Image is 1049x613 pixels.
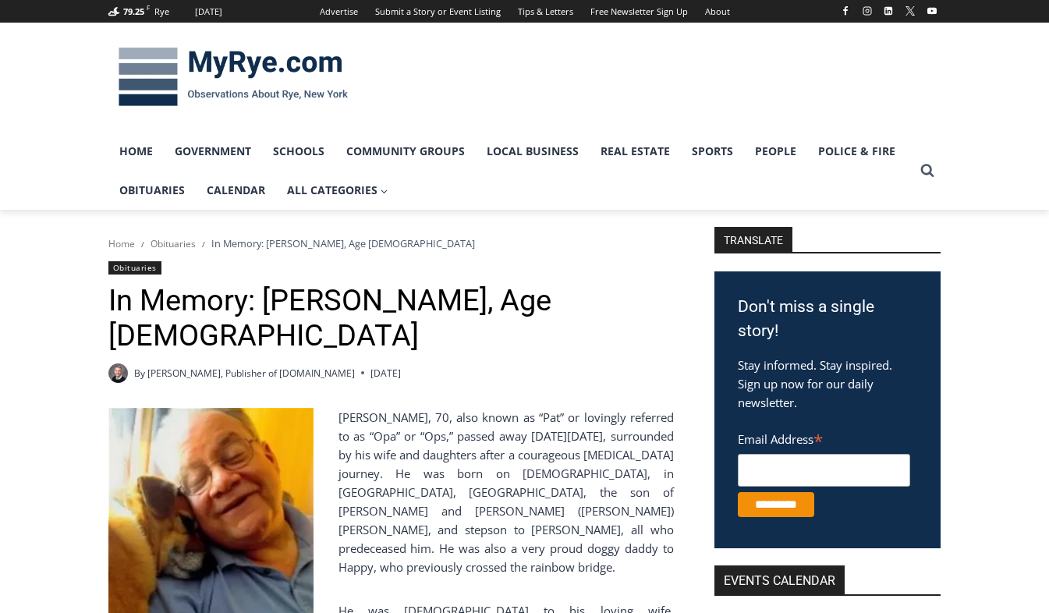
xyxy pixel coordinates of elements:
[262,132,335,171] a: Schools
[141,239,144,250] span: /
[108,408,674,576] p: [PERSON_NAME], 70, also known as “Pat” or lovingly referred to as “Opa” or “Ops,” passed away [DA...
[147,367,355,380] a: [PERSON_NAME], Publisher of [DOMAIN_NAME]
[211,236,475,250] span: In Memory: [PERSON_NAME], Age [DEMOGRAPHIC_DATA]
[108,132,164,171] a: Home
[738,295,917,344] h3: Don't miss a single story!
[108,237,135,250] a: Home
[590,132,681,171] a: Real Estate
[108,261,161,275] a: Obituaries
[370,366,401,381] time: [DATE]
[108,283,674,354] h1: In Memory: [PERSON_NAME], Age [DEMOGRAPHIC_DATA]
[681,132,744,171] a: Sports
[738,423,910,452] label: Email Address
[807,132,906,171] a: Police & Fire
[196,171,276,210] a: Calendar
[147,3,150,12] span: F
[913,157,941,185] button: View Search Form
[858,2,877,20] a: Instagram
[287,182,388,199] span: All Categories
[879,2,898,20] a: Linkedin
[744,132,807,171] a: People
[164,132,262,171] a: Government
[154,5,169,19] div: Rye
[151,237,196,250] a: Obituaries
[108,37,358,118] img: MyRye.com
[108,236,674,251] nav: Breadcrumbs
[476,132,590,171] a: Local Business
[108,132,913,211] nav: Primary Navigation
[134,366,145,381] span: By
[276,171,399,210] a: All Categories
[108,363,128,383] a: Author image
[335,132,476,171] a: Community Groups
[123,5,144,17] span: 79.25
[714,227,792,252] strong: TRANSLATE
[714,565,845,594] h2: Events Calendar
[108,171,196,210] a: Obituaries
[195,5,222,19] div: [DATE]
[836,2,855,20] a: Facebook
[923,2,941,20] a: YouTube
[202,239,205,250] span: /
[901,2,920,20] a: X
[738,356,917,412] p: Stay informed. Stay inspired. Sign up now for our daily newsletter.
